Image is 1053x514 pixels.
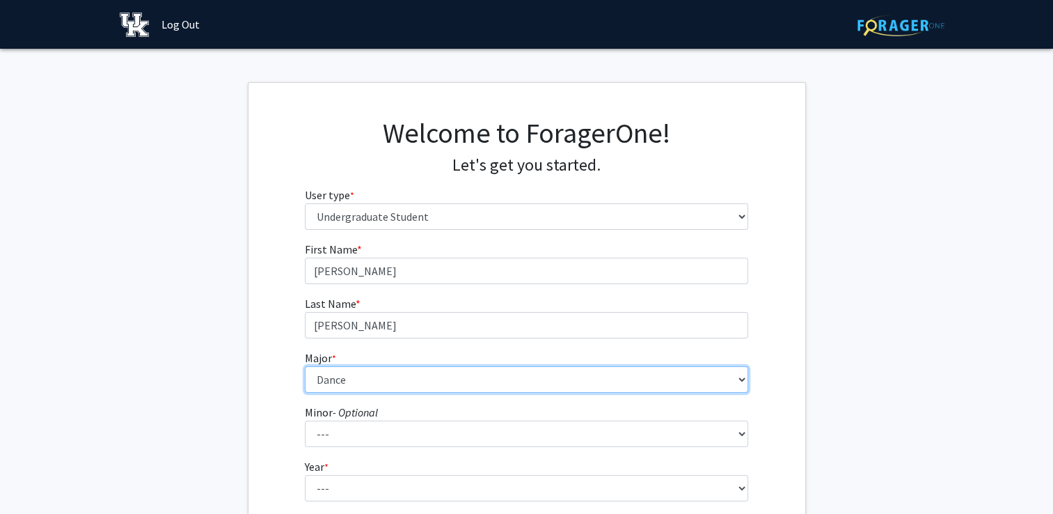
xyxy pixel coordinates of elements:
label: Minor [305,404,378,421]
label: Major [305,350,336,366]
label: Year [305,458,328,475]
h1: Welcome to ForagerOne! [305,116,748,150]
span: Last Name [305,297,356,311]
i: - Optional [333,405,378,419]
img: ForagerOne Logo [857,15,944,36]
span: First Name [305,242,357,256]
label: User type [305,187,354,203]
h4: Let's get you started. [305,155,748,176]
img: University of Kentucky Logo [120,13,150,37]
iframe: Chat [10,451,59,504]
